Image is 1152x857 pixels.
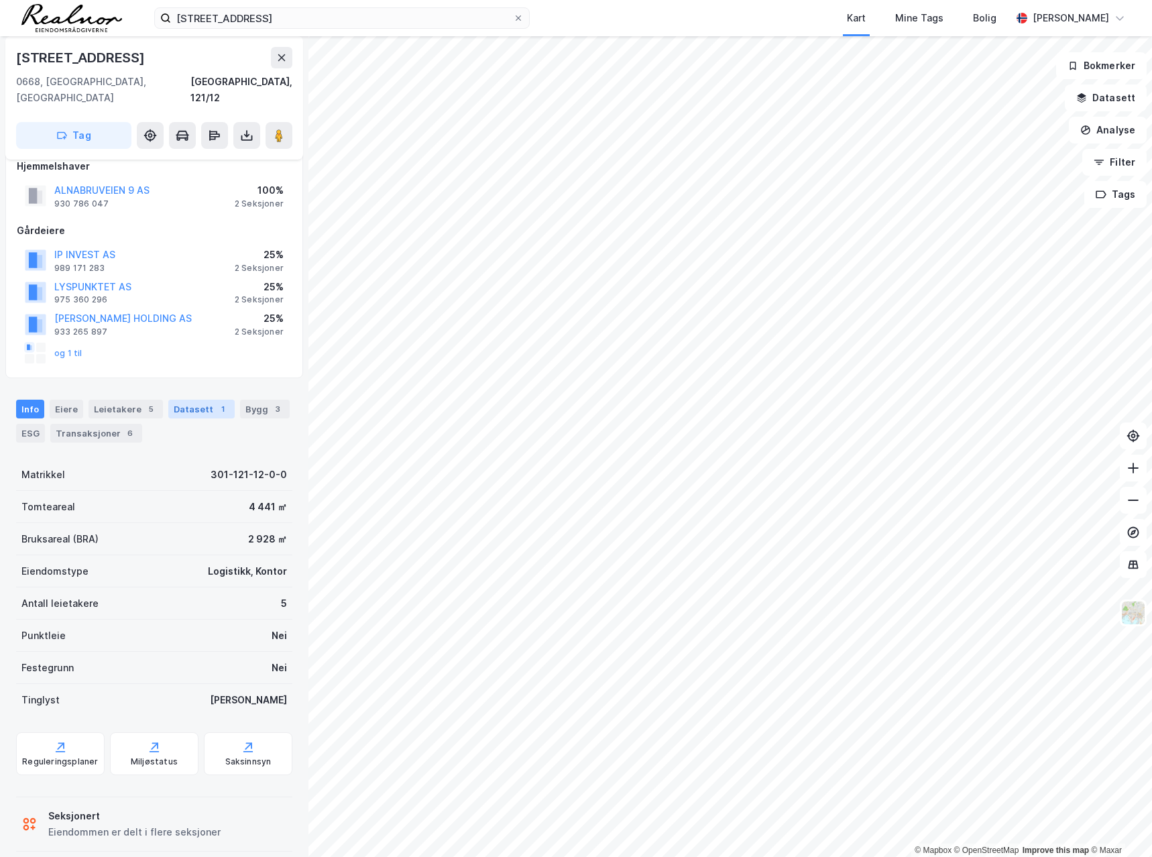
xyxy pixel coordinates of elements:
[272,628,287,644] div: Nei
[16,74,190,106] div: 0668, [GEOGRAPHIC_DATA], [GEOGRAPHIC_DATA]
[89,400,163,418] div: Leietakere
[272,660,287,676] div: Nei
[50,424,142,443] div: Transaksjoner
[847,10,866,26] div: Kart
[21,499,75,515] div: Tomteareal
[235,327,284,337] div: 2 Seksjoner
[915,846,952,855] a: Mapbox
[235,310,284,327] div: 25%
[235,279,284,295] div: 25%
[235,294,284,305] div: 2 Seksjoner
[249,499,287,515] div: 4 441 ㎡
[144,402,158,416] div: 5
[17,223,292,239] div: Gårdeiere
[1085,793,1152,857] div: Kontrollprogram for chat
[54,294,107,305] div: 975 360 296
[1065,84,1147,111] button: Datasett
[22,756,98,767] div: Reguleringsplaner
[54,327,107,337] div: 933 265 897
[954,846,1019,855] a: OpenStreetMap
[235,198,284,209] div: 2 Seksjoner
[50,400,83,418] div: Eiere
[1082,149,1147,176] button: Filter
[235,182,284,198] div: 100%
[1120,600,1146,626] img: Z
[235,263,284,274] div: 2 Seksjoner
[210,692,287,708] div: [PERSON_NAME]
[21,4,122,32] img: realnor-logo.934646d98de889bb5806.png
[211,467,287,483] div: 301-121-12-0-0
[16,122,131,149] button: Tag
[1069,117,1147,144] button: Analyse
[240,400,290,418] div: Bygg
[1023,846,1089,855] a: Improve this map
[235,247,284,263] div: 25%
[281,595,287,612] div: 5
[21,595,99,612] div: Antall leietakere
[1056,52,1147,79] button: Bokmerker
[973,10,996,26] div: Bolig
[216,402,229,416] div: 1
[131,756,178,767] div: Miljøstatus
[225,756,272,767] div: Saksinnsyn
[1033,10,1109,26] div: [PERSON_NAME]
[16,47,148,68] div: [STREET_ADDRESS]
[1085,793,1152,857] iframe: Chat Widget
[54,198,109,209] div: 930 786 047
[21,467,65,483] div: Matrikkel
[16,424,45,443] div: ESG
[171,8,513,28] input: Søk på adresse, matrikkel, gårdeiere, leietakere eller personer
[21,692,60,708] div: Tinglyst
[190,74,292,106] div: [GEOGRAPHIC_DATA], 121/12
[21,628,66,644] div: Punktleie
[21,660,74,676] div: Festegrunn
[17,158,292,174] div: Hjemmelshaver
[21,531,99,547] div: Bruksareal (BRA)
[54,263,105,274] div: 989 171 283
[48,824,221,840] div: Eiendommen er delt i flere seksjoner
[895,10,943,26] div: Mine Tags
[1084,181,1147,208] button: Tags
[208,563,287,579] div: Logistikk, Kontor
[248,531,287,547] div: 2 928 ㎡
[16,400,44,418] div: Info
[123,426,137,440] div: 6
[21,563,89,579] div: Eiendomstype
[168,400,235,418] div: Datasett
[271,402,284,416] div: 3
[48,808,221,824] div: Seksjonert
